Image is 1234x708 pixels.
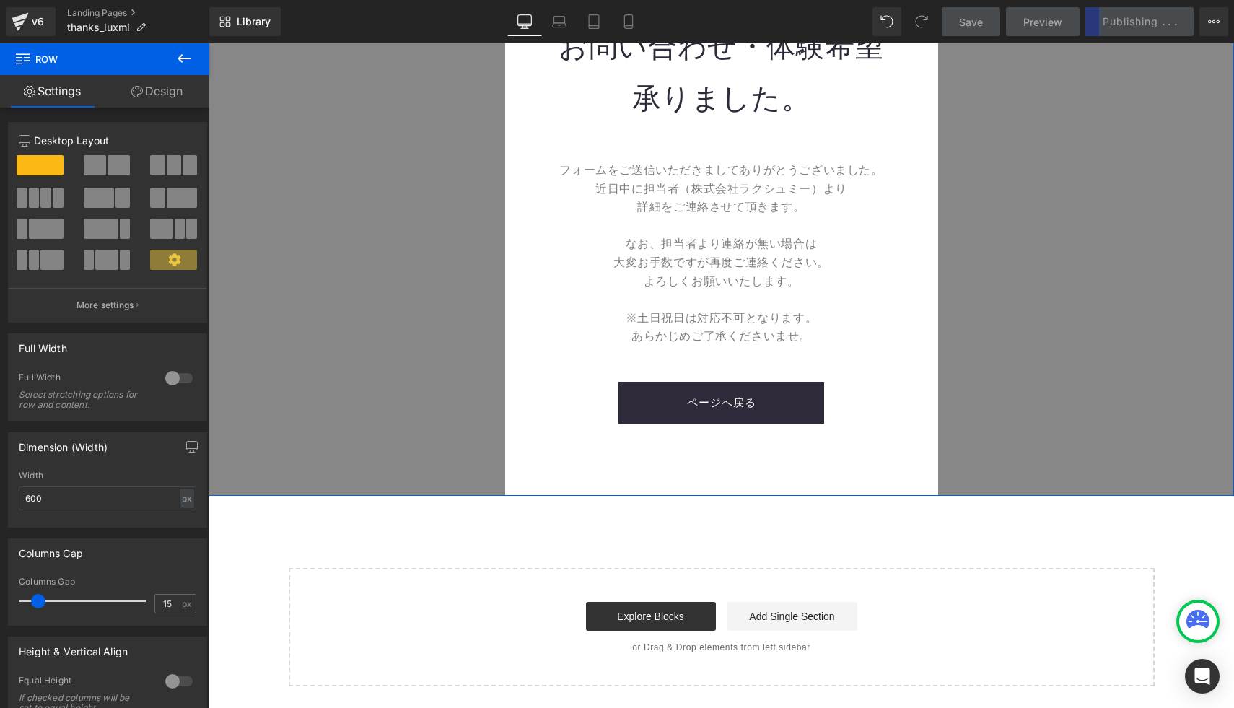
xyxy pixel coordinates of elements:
font: ※土日祝日は対応不可となります。 [417,268,609,281]
a: Design [105,75,209,108]
a: Add Single Section [519,559,649,587]
a: Laptop [542,7,577,36]
p: or Drag & Drop elements from left sidebar [103,599,923,609]
a: Preview [1006,7,1080,36]
span: Preview [1023,14,1062,30]
font: なお、担当者より連絡が無い場合は [417,194,609,206]
div: Columns Gap [19,577,196,587]
input: auto [19,486,196,510]
a: Mobile [611,7,646,36]
div: v6 [29,12,47,31]
a: Tablet [577,7,611,36]
div: Width [19,471,196,481]
button: Undo [872,7,901,36]
font: 大変お手数ですが再度ご連絡ください。 [405,213,621,225]
a: ページへ戻る [410,338,616,380]
a: Explore Blocks [377,559,507,587]
div: Select stretching options for row and content. [19,390,149,410]
a: Desktop [507,7,542,36]
span: Row [14,43,159,75]
span: Library [237,15,271,28]
p: Desktop Layout [19,133,196,148]
span: Save [959,14,983,30]
button: More settings [9,288,206,322]
font: 近日中に担当者（株式会社ラクシュミー）より [387,139,639,152]
a: Landing Pages [67,7,209,19]
font: 承りました。 [424,39,603,71]
div: Equal Height [19,675,151,690]
div: Full Width [19,334,67,354]
div: Height & Vertical Align [19,637,128,657]
font: あらかじめご了承くださいませ。 [423,287,603,299]
button: Redo [907,7,936,36]
button: More [1199,7,1228,36]
font: よろしくお願いいたします。 [435,232,591,244]
div: Columns Gap [19,539,83,559]
div: px [180,489,194,508]
font: 詳細をご連絡させて頂きます。 [429,157,596,170]
a: v6 [6,7,56,36]
font: フォームをご送信いただきましてありがとうございました。 [351,121,674,133]
div: Open Intercom Messenger [1185,659,1220,694]
span: px [182,599,194,608]
span: thanks_luxmi [67,22,130,33]
p: More settings [76,299,134,312]
div: Full Width [19,372,151,387]
div: Dimension (Width) [19,433,108,453]
a: New Library [209,7,281,36]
